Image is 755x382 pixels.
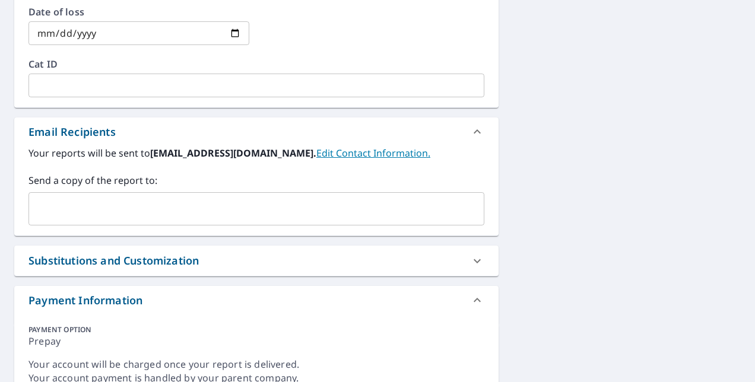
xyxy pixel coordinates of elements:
[28,7,249,17] label: Date of loss
[28,173,484,187] label: Send a copy of the report to:
[28,358,484,371] div: Your account will be charged once your report is delivered.
[14,246,499,276] div: Substitutions and Customization
[316,147,430,160] a: EditContactInfo
[28,253,199,269] div: Substitutions and Customization
[28,59,484,69] label: Cat ID
[28,292,142,308] div: Payment Information
[14,286,499,314] div: Payment Information
[150,147,316,160] b: [EMAIL_ADDRESS][DOMAIN_NAME].
[28,335,484,358] div: Prepay
[28,124,116,140] div: Email Recipients
[28,324,484,335] div: PAYMENT OPTION
[28,146,484,160] label: Your reports will be sent to
[14,117,499,146] div: Email Recipients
